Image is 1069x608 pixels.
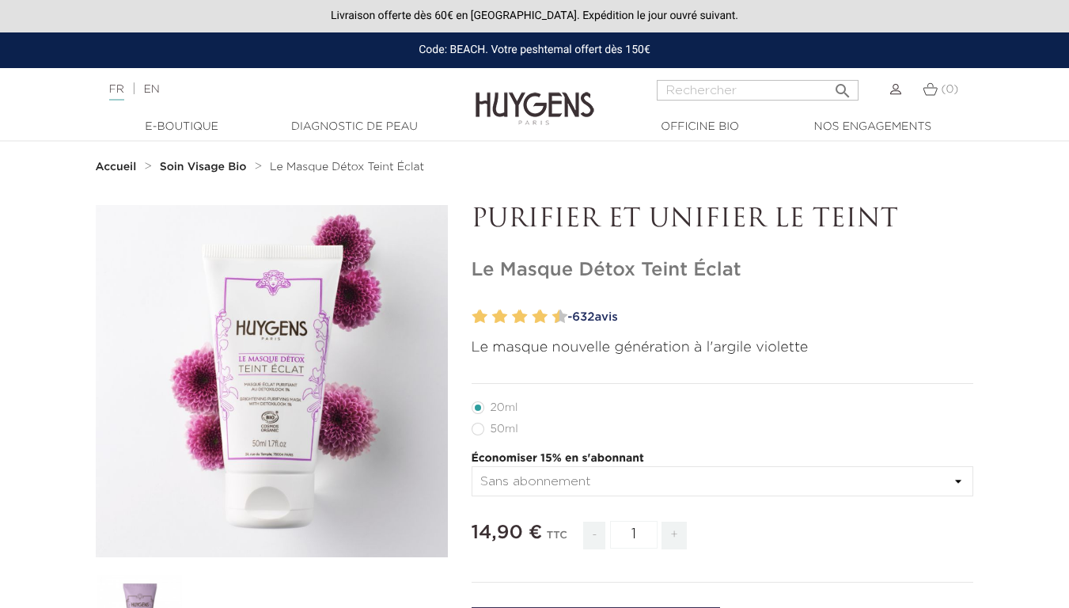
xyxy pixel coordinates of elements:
label: 1 [469,306,475,329]
input: Rechercher [657,80,859,101]
label: 5 [509,306,514,329]
label: 20ml [472,401,537,414]
img: Huygens [476,66,594,127]
label: 8 [536,306,548,329]
label: 10 [555,306,567,329]
a: Soin Visage Bio [160,161,251,173]
input: Quantité [610,521,658,549]
label: 9 [549,306,555,329]
span: 632 [572,311,594,323]
a: -632avis [563,306,974,329]
span: (0) [941,84,958,95]
i:  [833,77,852,96]
a: E-Boutique [103,119,261,135]
a: Diagnostic de peau [275,119,434,135]
a: FR [109,84,124,101]
p: Le masque nouvelle génération à l'argile violette [472,337,974,359]
a: EN [143,84,159,95]
h1: Le Masque Détox Teint Éclat [472,259,974,282]
button:  [828,75,857,97]
a: Accueil [96,161,140,173]
label: 2 [476,306,487,329]
div: | [101,80,434,99]
a: Nos engagements [794,119,952,135]
a: Officine Bio [621,119,779,135]
label: 4 [495,306,507,329]
strong: Soin Visage Bio [160,161,247,173]
label: 7 [529,306,534,329]
strong: Accueil [96,161,137,173]
a: Le Masque Détox Teint Éclat [270,161,424,173]
label: 50ml [472,423,537,435]
span: + [661,522,687,549]
label: 6 [516,306,528,329]
p: Économiser 15% en s'abonnant [472,450,974,467]
span: - [583,522,605,549]
span: 14,90 € [472,523,543,542]
div: TTC [547,519,567,561]
p: PURIFIER ET UNIFIER LE TEINT [472,205,974,235]
label: 3 [489,306,495,329]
